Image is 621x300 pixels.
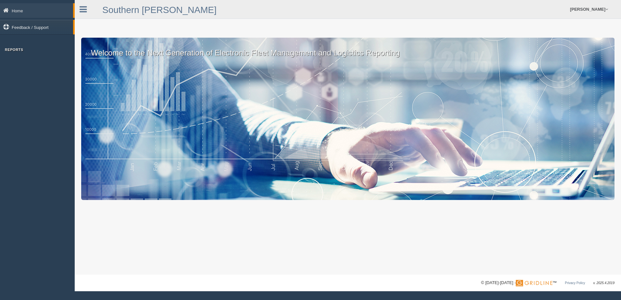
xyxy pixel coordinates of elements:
[81,38,615,58] p: Welcome to the Next Generation of Electronic Fleet Management and Logistics Reporting
[481,280,615,286] div: © [DATE]-[DATE] - ™
[516,280,552,286] img: Gridline
[102,5,217,15] a: Southern [PERSON_NAME]
[565,281,585,285] a: Privacy Policy
[593,281,615,285] span: v. 2025.4.2019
